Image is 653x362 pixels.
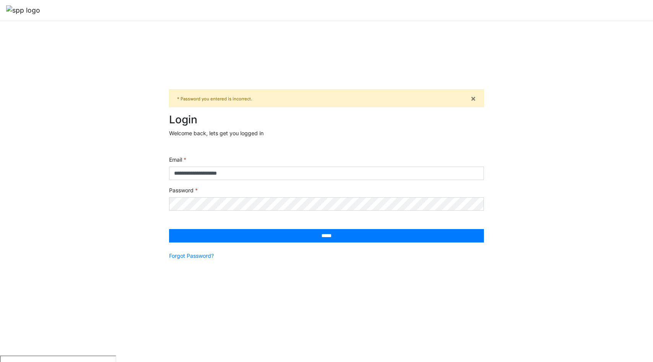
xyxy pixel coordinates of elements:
[471,94,476,102] a: ×
[169,113,484,126] h2: Login
[169,129,484,137] p: Welcome back, lets get you logged in
[169,186,198,194] label: Password
[6,5,40,15] img: spp logo
[169,156,186,164] label: Email
[169,252,214,260] a: Forgot Password?
[177,96,252,102] small: * Password you entered is incorrect.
